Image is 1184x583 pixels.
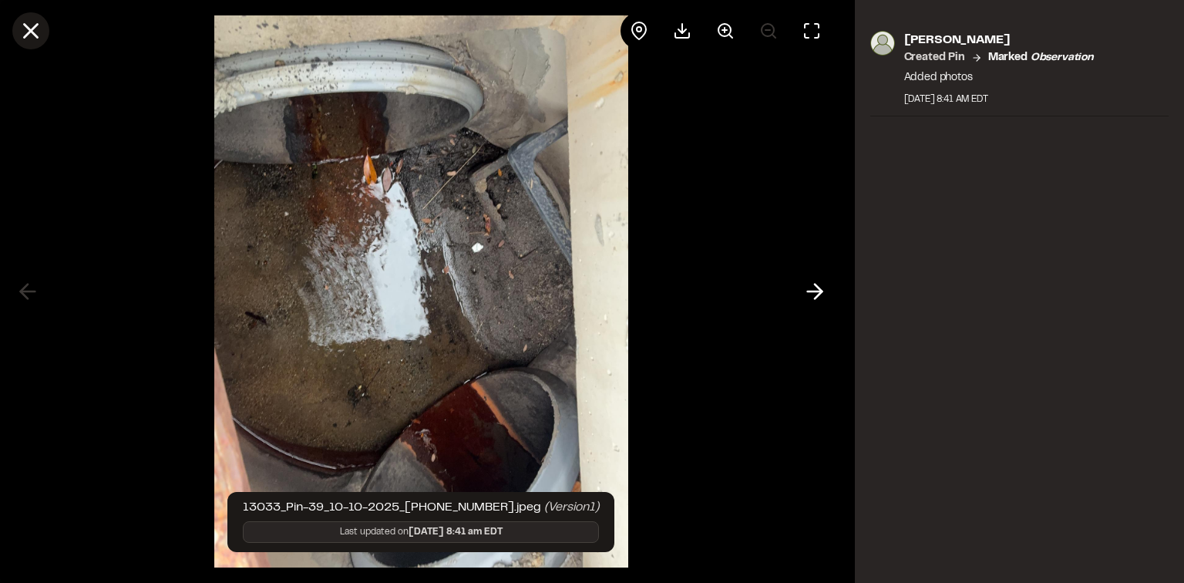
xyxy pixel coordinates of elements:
[621,12,658,49] div: View pin on map
[870,31,895,56] img: photo
[796,273,833,310] button: Next photo
[1031,53,1094,62] em: observation
[904,49,965,66] p: Created Pin
[707,12,744,49] button: Zoom in
[12,12,49,49] button: Close modal
[793,12,830,49] button: Toggle Fullscreen
[988,49,1094,66] p: Marked
[904,93,1094,106] div: [DATE] 8:41 AM EDT
[904,69,1094,86] p: Added photos
[904,31,1094,49] p: [PERSON_NAME]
